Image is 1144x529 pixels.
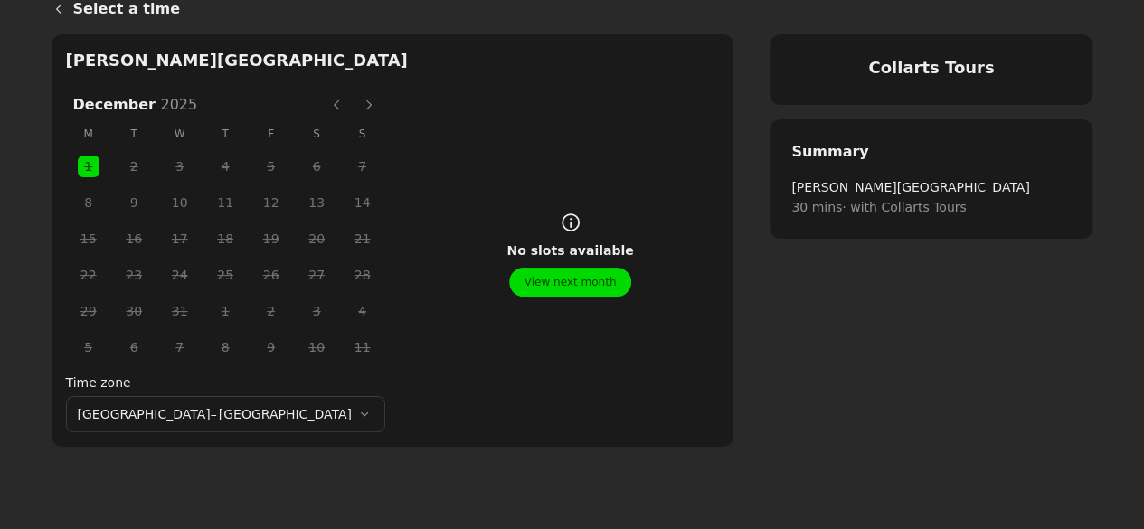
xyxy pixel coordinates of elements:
[75,261,102,288] span: 22
[791,141,1071,163] h2: Summary
[258,334,285,361] span: 9
[166,298,194,325] span: 31
[258,153,285,180] span: 5
[75,334,102,361] span: 5
[214,264,236,286] button: Thursday, 25 December 2025
[306,264,327,286] button: Saturday, 27 December 2025
[260,228,282,250] button: Friday, 19 December 2025
[212,298,239,325] span: 1
[214,192,236,213] button: Thursday, 11 December 2025
[506,241,633,260] span: No slots available
[260,336,282,358] button: Friday, 9 January 2026
[260,156,282,177] button: Friday, 5 December 2025
[78,192,99,213] button: Monday, 8 December 2025
[303,189,330,216] span: 13
[214,336,236,358] button: Thursday, 8 January 2026
[791,197,1071,217] span: 30 mins · with Collarts Tours
[306,156,327,177] button: Saturday, 6 December 2025
[306,228,327,250] button: Saturday, 20 December 2025
[258,298,285,325] span: 2
[260,300,282,322] button: Friday, 2 January 2026
[260,192,282,213] button: Friday, 12 December 2025
[120,225,147,252] span: 16
[306,336,327,358] button: Saturday, 10 January 2026
[169,228,191,250] button: Wednesday, 17 December 2025
[75,225,102,252] span: 15
[78,336,99,358] button: Monday, 5 January 2026
[203,119,248,148] span: T
[66,119,111,148] span: M
[352,336,373,358] button: Sunday, 11 January 2026
[258,261,285,288] span: 26
[166,261,194,288] span: 24
[120,261,147,288] span: 23
[169,300,191,322] button: Wednesday, 31 December 2025
[166,153,194,180] span: 3
[303,261,330,288] span: 27
[120,189,147,216] span: 9
[352,192,373,213] button: Sunday, 14 December 2025
[303,298,330,325] span: 3
[169,156,191,177] button: Wednesday, 3 December 2025
[214,300,236,322] button: Thursday, 1 January 2026
[123,228,145,250] button: Tuesday, 16 December 2025
[214,228,236,250] button: Thursday, 18 December 2025
[303,225,330,252] span: 20
[75,189,102,216] span: 8
[355,90,383,119] button: Next month
[78,156,99,177] button: Monday, 1 December 2025 selected
[294,119,339,148] span: S
[258,225,285,252] span: 19
[349,261,376,288] span: 28
[248,119,293,148] span: F
[78,300,99,322] button: Monday, 29 December 2025
[66,373,385,392] label: Time zone
[212,261,239,288] span: 25
[212,334,239,361] span: 8
[166,225,194,252] span: 17
[66,94,320,116] h3: December
[111,119,156,148] span: T
[306,192,327,213] button: Saturday, 13 December 2025
[169,192,191,213] button: Wednesday, 10 December 2025
[212,225,239,252] span: 18
[352,228,373,250] button: Sunday, 21 December 2025
[75,298,102,325] span: 29
[352,300,373,322] button: Sunday, 4 January 2026
[123,336,145,358] button: Tuesday, 6 January 2026
[791,56,1071,80] h4: Collarts Tours
[120,298,147,325] span: 30
[339,119,385,148] span: S
[169,264,191,286] button: Wednesday, 24 December 2025
[260,264,282,286] button: Friday, 26 December 2025
[303,153,330,180] span: 6
[349,334,376,361] span: 11
[322,90,351,119] button: Previous month
[166,334,194,361] span: 7
[156,119,202,148] span: W
[258,189,285,216] span: 12
[352,264,373,286] button: Sunday, 28 December 2025
[123,156,145,177] button: Tuesday, 2 December 2025
[123,300,145,322] button: Tuesday, 30 December 2025
[120,153,147,180] span: 2
[169,336,191,358] button: Wednesday, 7 January 2026
[123,264,145,286] button: Tuesday, 23 December 2025
[75,153,102,180] span: 1
[120,334,147,361] span: 6
[214,156,236,177] button: Thursday, 4 December 2025
[123,192,145,213] button: Tuesday, 9 December 2025
[509,268,632,297] button: View next month
[78,228,99,250] button: Monday, 15 December 2025
[166,189,194,216] span: 10
[306,300,327,322] button: Saturday, 3 January 2026
[349,225,376,252] span: 21
[212,153,239,180] span: 4
[66,49,720,72] h2: [PERSON_NAME][GEOGRAPHIC_DATA]
[352,156,373,177] button: Sunday, 7 December 2025
[160,96,197,113] span: 2025
[78,264,99,286] button: Monday, 22 December 2025
[349,153,376,180] span: 7
[212,189,239,216] span: 11
[303,334,330,361] span: 10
